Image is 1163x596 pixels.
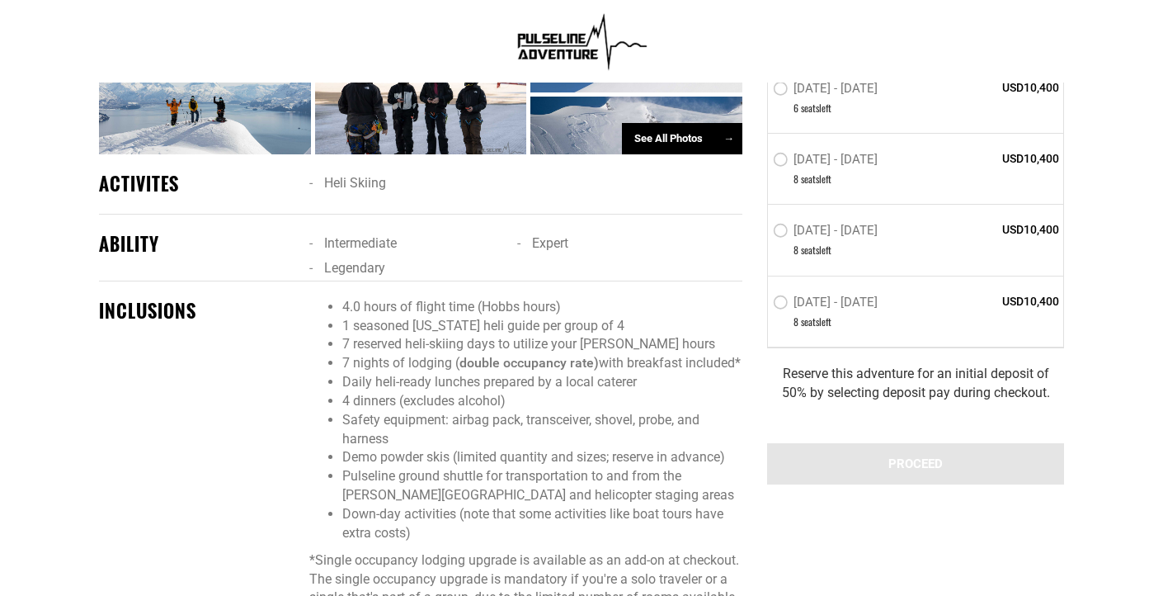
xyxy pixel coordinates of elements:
span: USD10,400 [939,79,1059,96]
li: Down-day activities (note that some activities like boat tours have extra costs) [342,505,742,543]
span: 8 [793,243,798,257]
span: s [816,314,819,328]
span: seat left [801,101,831,115]
span: Legendary [324,260,385,276]
label: [DATE] - [DATE] [773,223,882,243]
label: [DATE] - [DATE] [773,152,882,172]
div: INCLUSIONS [99,298,297,324]
img: 1638909355.png [511,8,653,74]
span: Expert [532,235,568,251]
li: 4 dinners (excludes alcohol) [342,392,742,411]
span: → [723,132,734,144]
strong: double occupancy rate) [459,355,599,371]
span: Intermediate [324,235,397,251]
span: Heli Skiing [324,175,386,191]
li: 7 nights of lodging ( with breakfast included* [342,354,742,373]
span: seat left [801,243,831,257]
li: Pulseline ground shuttle for transportation to and from the [PERSON_NAME][GEOGRAPHIC_DATA] and he... [342,467,742,505]
span: seat left [801,314,831,328]
li: Safety equipment: airbag pack, transceiver, shovel, probe, and harness [342,411,742,449]
span: s [816,243,819,257]
span: 6 [793,101,798,115]
li: Demo powder skis (limited quantity and sizes; reserve in advance) [342,448,742,467]
span: s [816,101,819,115]
li: 7 reserved heli-skiing days to utilize your [PERSON_NAME] hours [342,335,742,354]
li: 4.0 hours of flight time (Hobbs hours) [342,298,742,317]
div: ABILITY [99,231,297,257]
div: See All Photos [622,123,742,155]
span: USD10,400 [939,292,1059,309]
label: [DATE] - [DATE] [773,81,882,101]
div: ACTIVITES [99,171,297,196]
span: 8 [793,314,798,328]
span: USD10,400 [939,221,1059,238]
span: 8 [793,172,798,186]
div: Reserve this adventure for an initial deposit of 50% by selecting deposit pay during checkout. [767,347,1064,419]
span: USD10,400 [939,150,1059,167]
label: [DATE] - [DATE] [773,294,882,314]
span: seat left [801,172,831,186]
span: s [816,172,819,186]
li: Daily heli-ready lunches prepared by a local caterer [342,373,742,392]
li: 1 seasoned [US_STATE] heli guide per group of 4 [342,317,742,336]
